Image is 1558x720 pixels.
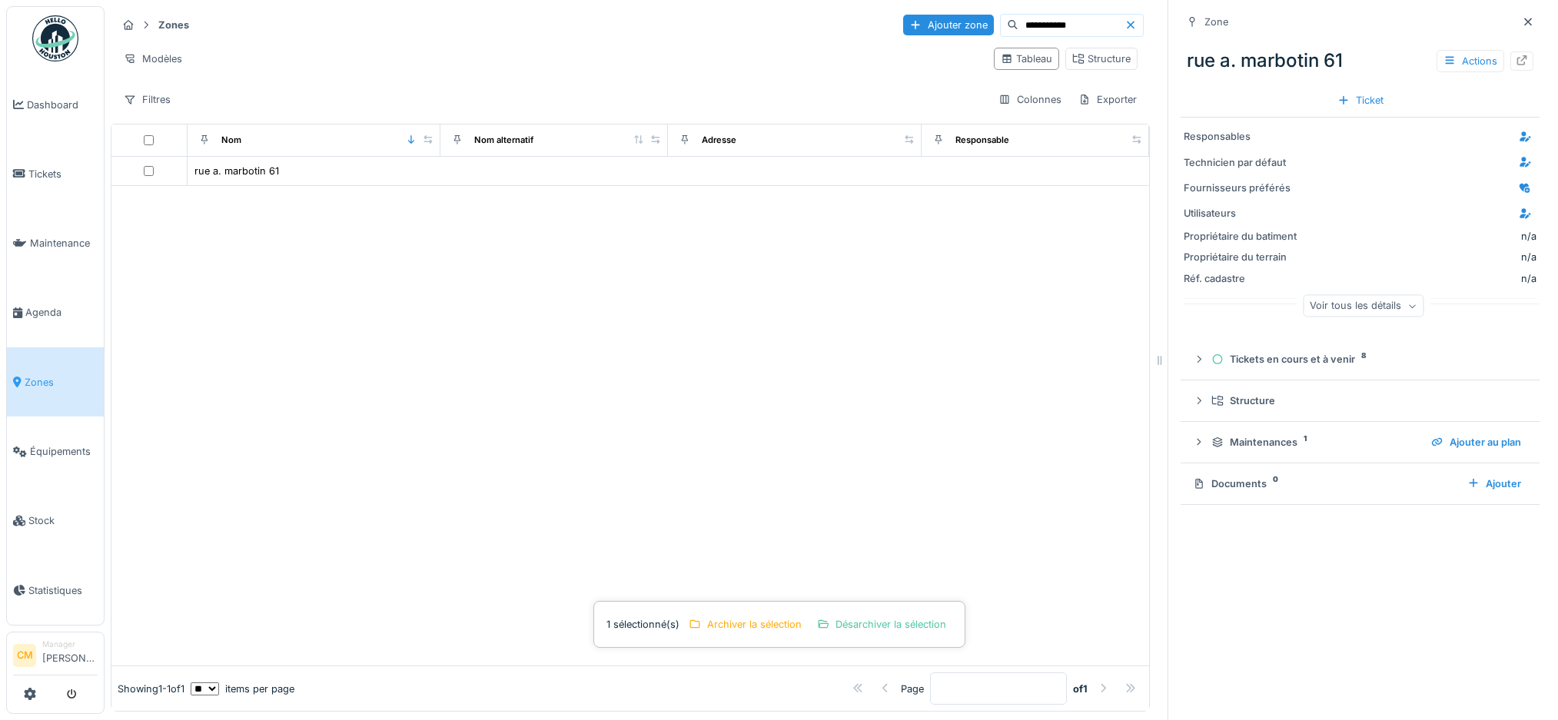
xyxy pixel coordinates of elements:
[152,18,195,32] strong: Zones
[118,682,184,696] div: Showing 1 - 1 of 1
[7,139,104,208] a: Tickets
[992,88,1068,111] div: Colonnes
[1072,51,1131,66] div: Structure
[7,416,104,486] a: Équipements
[1521,229,1536,244] div: n/a
[1193,476,1455,491] div: Documents
[1184,129,1299,144] div: Responsables
[1184,229,1299,244] div: Propriétaire du batiment
[1184,250,1299,264] div: Propriétaire du terrain
[28,583,98,598] span: Statistiques
[7,486,104,556] a: Stock
[1204,15,1228,29] div: Zone
[1073,682,1088,696] strong: of 1
[1305,250,1536,264] div: n/a
[191,682,294,696] div: items per page
[1331,90,1390,111] div: Ticket
[7,70,104,139] a: Dashboard
[1211,393,1521,408] div: Structure
[117,48,189,70] div: Modèles
[1305,271,1536,286] div: n/a
[13,639,98,675] a: CM Manager[PERSON_NAME]
[221,134,241,147] div: Nom
[1001,51,1052,66] div: Tableau
[42,639,98,650] div: Manager
[1184,271,1299,286] div: Réf. cadastre
[32,15,78,61] img: Badge_color-CXgf-gQk.svg
[702,134,736,147] div: Adresse
[1211,352,1521,367] div: Tickets en cours et à venir
[1187,469,1533,498] summary: Documents0Ajouter
[474,134,533,147] div: Nom alternatif
[42,639,98,672] li: [PERSON_NAME]
[1187,428,1533,456] summary: Maintenances1Ajouter au plan
[30,444,98,459] span: Équipements
[1181,41,1540,81] div: rue a. marbotin 61
[7,347,104,416] a: Zones
[1303,295,1423,317] div: Voir tous les détails
[1461,473,1527,494] div: Ajouter
[1184,155,1299,170] div: Technicien par défaut
[1184,206,1299,221] div: Utilisateurs
[811,614,952,635] div: Désarchiver la sélection
[1184,181,1299,195] div: Fournisseurs préférés
[1211,435,1419,450] div: Maintenances
[901,682,924,696] div: Page
[1425,432,1527,453] div: Ajouter au plan
[955,134,1009,147] div: Responsable
[683,614,808,635] div: Archiver la sélection
[1071,88,1144,111] div: Exporter
[28,167,98,181] span: Tickets
[7,209,104,278] a: Maintenance
[7,278,104,347] a: Agenda
[25,375,98,390] span: Zones
[1437,50,1504,72] div: Actions
[593,601,965,648] div: 1 sélectionné(s)
[25,305,98,320] span: Agenda
[13,644,36,667] li: CM
[7,556,104,625] a: Statistiques
[194,164,279,178] div: rue a. marbotin 61
[903,15,994,35] div: Ajouter zone
[30,236,98,251] span: Maintenance
[1187,387,1533,415] summary: Structure
[1187,345,1533,373] summary: Tickets en cours et à venir8
[27,98,98,112] span: Dashboard
[117,88,178,111] div: Filtres
[28,513,98,528] span: Stock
